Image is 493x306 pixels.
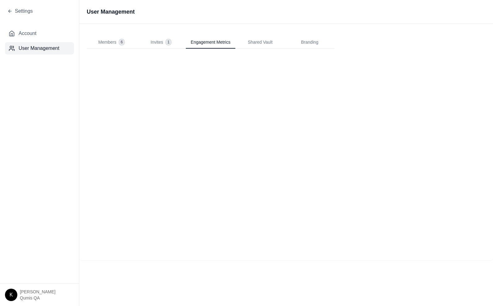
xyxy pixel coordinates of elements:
span: Shared Vault [248,39,273,45]
span: Engagement Metrics [191,39,230,45]
div: K [5,289,17,301]
span: Qumis QA [20,295,55,301]
span: 1 [166,39,172,45]
span: Settings [15,7,33,15]
button: User Management [5,42,74,55]
iframe: retool [94,63,478,246]
span: Invites [151,39,163,45]
span: [PERSON_NAME] [20,289,55,295]
span: User Management [19,45,59,52]
span: Account [19,30,37,37]
button: Account [5,27,74,40]
button: Settings [7,7,33,15]
span: 6 [119,39,125,45]
span: Branding [301,39,318,45]
span: Members [98,39,116,45]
